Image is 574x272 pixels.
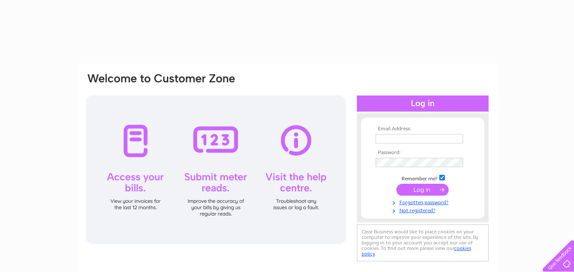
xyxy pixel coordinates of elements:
[376,198,472,206] a: Forgotten password?
[362,245,471,257] a: cookies policy
[357,224,489,261] div: Clear Business would like to place cookies on your computer to improve your experience of the sit...
[396,184,449,196] input: Submit
[373,126,472,132] th: Email Address:
[373,150,472,156] th: Password:
[376,206,472,214] a: Not registered?
[373,174,472,182] td: Remember me?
